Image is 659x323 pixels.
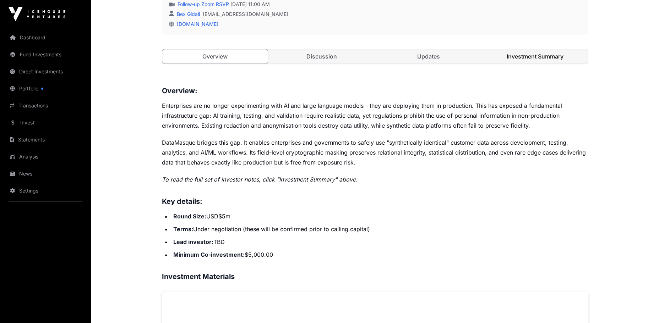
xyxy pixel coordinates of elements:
a: News [6,166,85,182]
a: Statements [6,132,85,147]
h3: Investment Materials [162,271,588,282]
a: Portfolio [6,81,85,96]
a: Investment Summary [483,49,588,63]
li: USD$5m [171,211,588,221]
a: Updates [376,49,481,63]
a: Fund Investments [6,47,85,62]
em: To read the full set of investor notes, click "Investment Summary" above. [162,176,358,183]
a: Discussion [269,49,375,63]
a: Transactions [6,98,85,113]
a: Dashboard [6,30,85,45]
a: [DOMAIN_NAME] [174,21,218,27]
a: Follow-up Zoom RSVP [176,1,229,8]
h3: Overview: [162,85,588,96]
img: Icehouse Ventures Logo [9,7,65,21]
p: DataMasque bridges this gap. It enables enterprises and governments to safely use "synthetically ... [162,138,588,167]
li: Under negotiation (these will be confirmed prior to calling capital) [171,224,588,234]
a: Analysis [6,149,85,165]
nav: Tabs [162,49,588,63]
p: Enterprises are no longer experimenting with AI and large language models - they are deploying th... [162,101,588,130]
a: [EMAIL_ADDRESS][DOMAIN_NAME] [203,11,288,18]
strong: : [212,238,213,245]
h3: Key details: [162,196,588,207]
a: Overview [162,49,268,64]
a: Bex Gidall [175,11,200,17]
a: Direct Investments [6,64,85,79]
strong: Round Size: [173,213,206,220]
strong: Lead investor [173,238,212,245]
strong: Minimum Co-investment: [173,251,245,258]
a: Settings [6,183,85,199]
li: $5,000.00 [171,250,588,260]
iframe: Chat Widget [623,289,659,323]
strong: Terms: [173,225,193,233]
a: Invest [6,115,85,130]
li: TBD [171,237,588,247]
span: [DATE] 11:00 AM [230,1,270,8]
